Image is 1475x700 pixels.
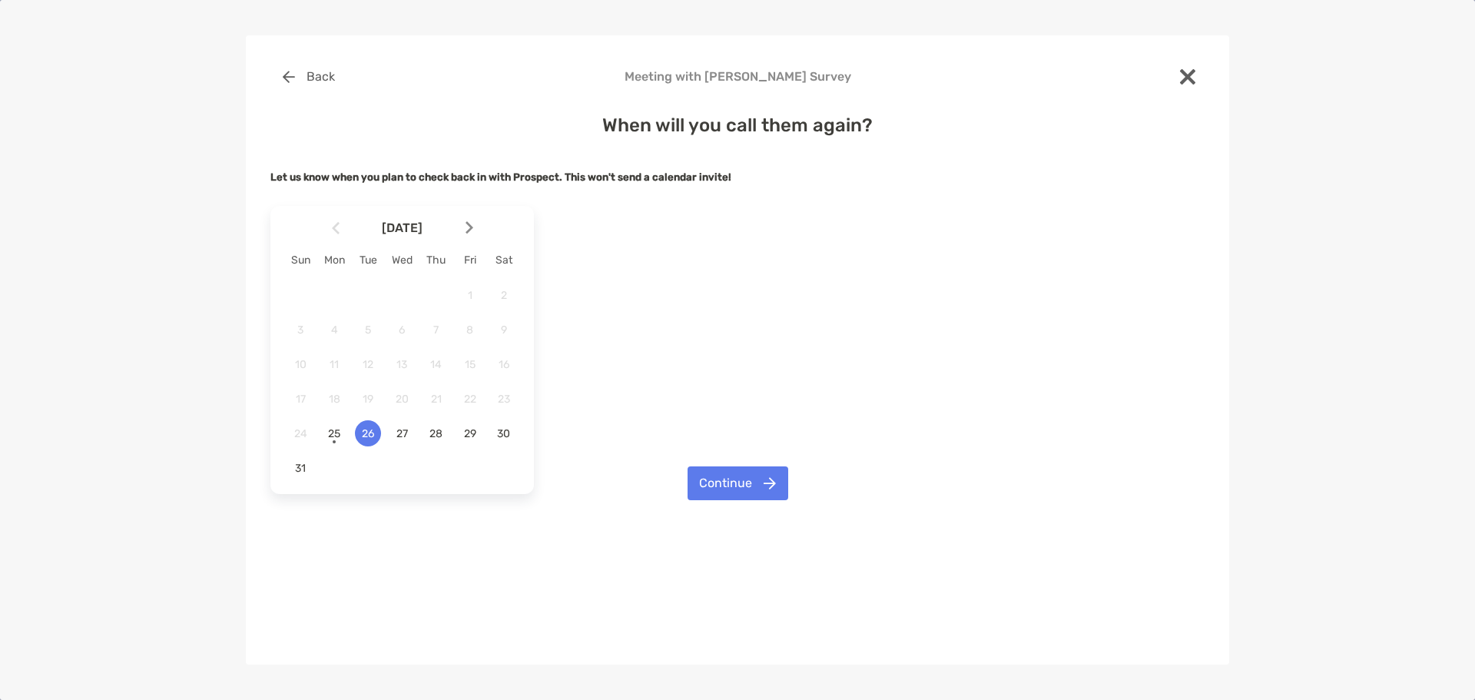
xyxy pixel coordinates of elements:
span: 4 [321,323,347,337]
div: Tue [351,254,385,267]
h4: Meeting with [PERSON_NAME] Survey [270,69,1205,84]
span: 17 [287,393,313,406]
span: 10 [287,358,313,371]
span: 24 [287,427,313,440]
span: 25 [321,427,347,440]
span: 31 [287,462,313,475]
img: button icon [283,71,295,83]
span: 29 [457,427,483,440]
span: 9 [491,323,517,337]
span: 12 [355,358,381,371]
span: 27 [389,427,415,440]
span: 16 [491,358,517,371]
span: 13 [389,358,415,371]
span: [DATE] [343,221,462,235]
span: 6 [389,323,415,337]
span: 18 [321,393,347,406]
span: 7 [423,323,449,337]
span: 1 [457,289,483,302]
span: 14 [423,358,449,371]
span: 3 [287,323,313,337]
span: 26 [355,427,381,440]
span: 30 [491,427,517,440]
img: close modal [1180,69,1195,85]
div: Sat [487,254,521,267]
span: 2 [491,289,517,302]
span: 5 [355,323,381,337]
div: Mon [317,254,351,267]
span: 15 [457,358,483,371]
div: Thu [419,254,453,267]
img: Arrow icon [466,221,473,234]
strong: This won't send a calendar invite! [565,171,731,183]
div: Fri [453,254,487,267]
span: 20 [389,393,415,406]
span: 11 [321,358,347,371]
span: 23 [491,393,517,406]
span: 8 [457,323,483,337]
h4: When will you call them again? [270,114,1205,136]
img: Arrow icon [332,221,340,234]
h5: Let us know when you plan to check back in with Prospect. [270,171,1205,183]
button: Back [270,60,346,94]
span: 22 [457,393,483,406]
span: 28 [423,427,449,440]
span: 21 [423,393,449,406]
div: Sun [283,254,317,267]
img: button icon [764,477,776,489]
div: Wed [385,254,419,267]
span: 19 [355,393,381,406]
button: Continue [688,466,788,500]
